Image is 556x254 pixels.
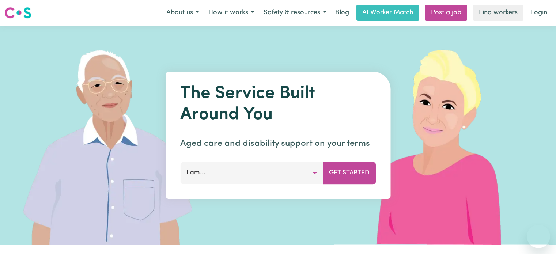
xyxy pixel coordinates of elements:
button: Get Started [323,162,376,184]
a: Blog [331,5,353,21]
a: Find workers [473,5,523,21]
button: Safety & resources [259,5,331,20]
button: About us [162,5,204,20]
button: I am... [180,162,323,184]
a: Post a job [425,5,467,21]
iframe: Button to launch messaging window [527,225,550,248]
a: AI Worker Match [356,5,419,21]
button: How it works [204,5,259,20]
img: Careseekers logo [4,6,31,19]
a: Login [526,5,552,21]
p: Aged care and disability support on your terms [180,137,376,150]
a: Careseekers logo [4,4,31,21]
h1: The Service Built Around You [180,83,376,125]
